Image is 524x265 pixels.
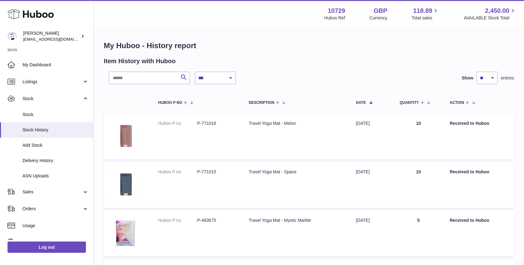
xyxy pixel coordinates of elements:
[197,169,236,175] dd: P-771015
[158,217,197,223] dt: Huboo P no
[23,30,79,42] div: [PERSON_NAME]
[485,7,509,15] span: 2,450.00
[22,158,89,164] span: Delivery History
[22,62,89,68] span: My Dashboard
[22,223,89,229] span: Usage
[350,114,393,160] td: [DATE]
[249,101,274,105] span: Description
[393,163,443,208] td: 10
[450,121,489,126] strong: Received to Huboo
[104,41,514,51] h1: My Huboo - History report
[242,114,350,160] td: Travel Yoga Mat - Melon
[242,211,350,257] td: Travel Yoga Mat - Mystic Marble
[23,37,92,42] span: [EMAIL_ADDRESS][DOMAIN_NAME]
[7,32,17,41] img: hello@mikkoa.com
[413,7,432,15] span: 118.89
[158,169,197,175] dt: Huboo P no
[350,211,393,257] td: [DATE]
[110,217,141,249] img: 1660799282.png
[110,169,141,200] img: 107291683637399.jpg
[462,75,473,81] label: Show
[450,101,464,105] span: Action
[400,101,419,105] span: Quantity
[464,7,517,21] a: 2,450.00 AVAILABLE Stock Total
[324,15,345,21] div: Huboo Ref
[22,189,82,195] span: Sales
[412,7,439,21] a: 118.89 Total sales
[242,163,350,208] td: Travel Yoga Mat - Space
[22,240,82,246] span: Invoicing and Payments
[464,15,517,21] span: AVAILABLE Stock Total
[197,217,236,223] dd: P-483675
[104,57,176,65] h2: Item History with Huboo
[370,15,387,21] div: Currency
[158,120,197,126] dt: Huboo P no
[450,169,489,174] strong: Received to Huboo
[328,7,345,15] strong: 10729
[22,206,82,212] span: Orders
[393,211,443,257] td: 5
[501,75,514,81] span: entries
[350,163,393,208] td: [DATE]
[197,120,236,126] dd: P-771016
[356,101,366,105] span: Date
[412,15,439,21] span: Total sales
[450,218,489,223] strong: Received to Huboo
[110,120,141,152] img: 107291683637308.jpg
[22,127,89,133] span: Stock History
[22,79,82,85] span: Listings
[22,142,89,148] span: Add Stock
[393,114,443,160] td: 10
[7,242,86,253] a: Log out
[158,101,182,105] span: Huboo P no
[22,173,89,179] span: ASN Uploads
[22,96,82,102] span: Stock
[22,112,89,118] span: Stock
[374,7,387,15] strong: GBP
